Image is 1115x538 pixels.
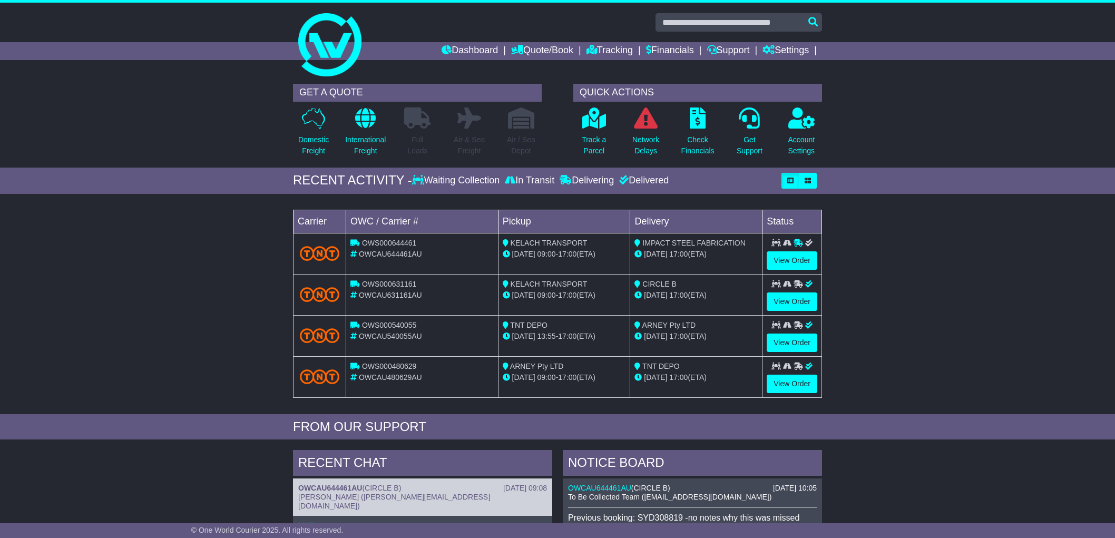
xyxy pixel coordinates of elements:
[537,373,556,382] span: 09:00
[537,250,556,258] span: 09:00
[191,526,344,534] span: © One World Courier 2025. All rights reserved.
[537,291,556,299] span: 09:00
[502,175,557,187] div: In Transit
[293,173,412,188] div: RECENT ACTIVITY -
[642,321,696,329] span: ARNEY Pty LTD
[412,175,502,187] div: Waiting Collection
[644,291,667,299] span: [DATE]
[510,321,547,329] span: TNT DEPO
[737,134,762,156] p: Get Support
[582,134,606,156] p: Track a Parcel
[634,249,758,260] div: (ETA)
[563,450,822,478] div: NOTICE BOARD
[454,134,485,156] p: Air & Sea Freight
[669,250,688,258] span: 17:00
[773,484,817,493] div: [DATE] 10:05
[362,280,417,288] span: OWS000631161
[767,292,817,311] a: View Order
[298,107,329,162] a: DomesticFreight
[558,250,576,258] span: 17:00
[503,290,626,301] div: - (ETA)
[293,450,552,478] div: RECENT CHAT
[359,250,422,258] span: OWCAU644461AU
[669,332,688,340] span: 17:00
[634,331,758,342] div: (ETA)
[293,419,822,435] div: FROM OUR SUPPORT
[681,107,715,162] a: CheckFinancials
[762,42,809,60] a: Settings
[788,134,815,156] p: Account Settings
[503,331,626,342] div: - (ETA)
[537,332,556,340] span: 13:55
[646,42,694,60] a: Financials
[442,42,498,60] a: Dashboard
[634,290,758,301] div: (ETA)
[503,484,547,493] div: [DATE] 09:08
[345,134,386,156] p: International Freight
[345,107,386,162] a: InternationalFreight
[294,210,346,233] td: Carrier
[573,84,822,102] div: QUICK ACTIONS
[362,362,417,370] span: OWS000480629
[507,134,535,156] p: Air / Sea Depot
[365,484,399,492] span: CIRCLE B
[512,291,535,299] span: [DATE]
[568,484,631,492] a: OWCAU644461AU
[300,369,339,384] img: TNT_Domestic.png
[634,484,668,492] span: CIRCLE B
[346,210,498,233] td: OWC / Carrier #
[298,484,547,493] div: ( )
[300,328,339,343] img: TNT_Domestic.png
[558,332,576,340] span: 17:00
[762,210,822,233] td: Status
[298,134,329,156] p: Domestic Freight
[511,42,573,60] a: Quote/Book
[586,42,633,60] a: Tracking
[681,134,715,156] p: Check Financials
[558,291,576,299] span: 17:00
[512,332,535,340] span: [DATE]
[503,372,626,383] div: - (ETA)
[644,332,667,340] span: [DATE]
[632,134,659,156] p: Network Delays
[669,291,688,299] span: 17:00
[767,334,817,352] a: View Order
[632,107,660,162] a: NetworkDelays
[362,321,417,329] span: OWS000540055
[736,107,763,162] a: GetSupport
[300,287,339,301] img: TNT_Domestic.png
[642,280,677,288] span: CIRCLE B
[788,107,816,162] a: AccountSettings
[503,249,626,260] div: - (ETA)
[498,210,630,233] td: Pickup
[634,372,758,383] div: (ETA)
[558,373,576,382] span: 17:00
[630,210,762,233] td: Delivery
[568,513,817,533] p: Previous booking: SYD308819 -no notes why this was missed [DATE] 15/09 I've called to rebook the ...
[642,362,680,370] span: TNT DEPO
[298,493,490,510] span: [PERSON_NAME] ([PERSON_NAME][EMAIL_ADDRESS][DOMAIN_NAME])
[359,373,422,382] span: OWCAU480629AU
[644,250,667,258] span: [DATE]
[359,332,422,340] span: OWCAU540055AU
[767,251,817,270] a: View Order
[510,362,563,370] span: ARNEY Pty LTD
[300,246,339,260] img: TNT_Domestic.png
[511,239,588,247] span: KELACH TRANSPORT
[581,107,607,162] a: Track aParcel
[644,373,667,382] span: [DATE]
[512,250,535,258] span: [DATE]
[298,484,362,492] a: OWCAU644461AU
[617,175,669,187] div: Delivered
[404,134,431,156] p: Full Loads
[359,291,422,299] span: OWCAU631161AU
[511,280,588,288] span: KELACH TRANSPORT
[707,42,750,60] a: Support
[767,375,817,393] a: View Order
[362,239,417,247] span: OWS000644461
[568,493,771,501] span: To Be Collected Team ([EMAIL_ADDRESS][DOMAIN_NAME])
[512,373,535,382] span: [DATE]
[293,84,542,102] div: GET A QUOTE
[642,239,746,247] span: IMPACT STEEL FABRICATION
[568,484,817,493] div: ( )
